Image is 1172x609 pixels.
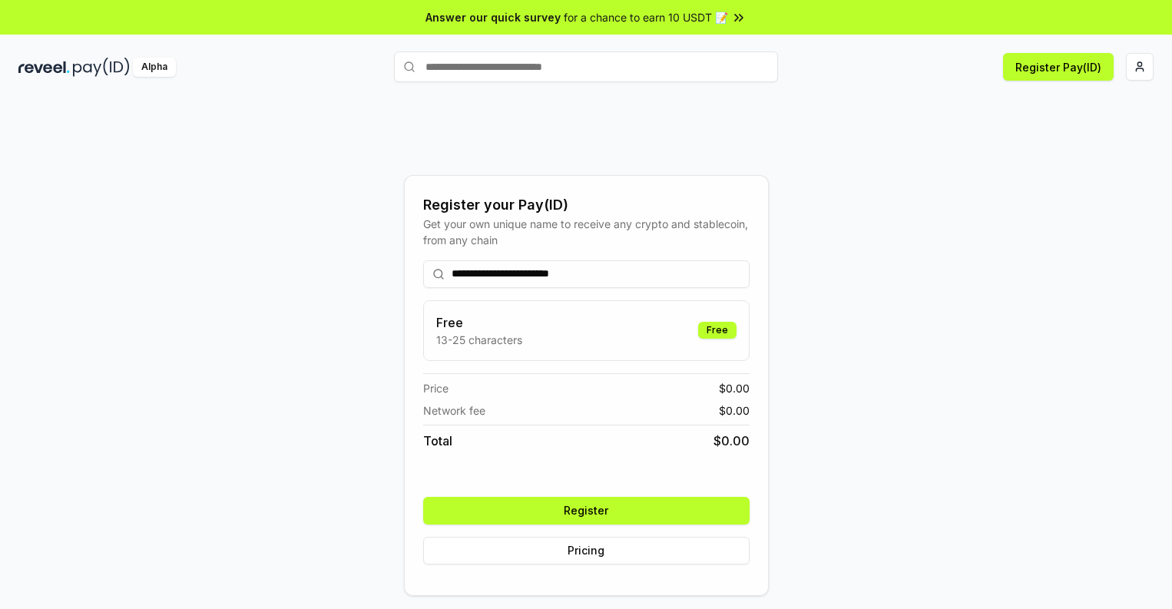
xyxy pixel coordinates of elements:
[423,537,750,564] button: Pricing
[719,402,750,419] span: $ 0.00
[73,58,130,77] img: pay_id
[1003,53,1114,81] button: Register Pay(ID)
[423,380,449,396] span: Price
[436,332,522,348] p: 13-25 characters
[713,432,750,450] span: $ 0.00
[423,216,750,248] div: Get your own unique name to receive any crypto and stablecoin, from any chain
[423,432,452,450] span: Total
[698,322,737,339] div: Free
[436,313,522,332] h3: Free
[423,497,750,525] button: Register
[719,380,750,396] span: $ 0.00
[423,402,485,419] span: Network fee
[564,9,728,25] span: for a chance to earn 10 USDT 📝
[133,58,176,77] div: Alpha
[423,194,750,216] div: Register your Pay(ID)
[18,58,70,77] img: reveel_dark
[425,9,561,25] span: Answer our quick survey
